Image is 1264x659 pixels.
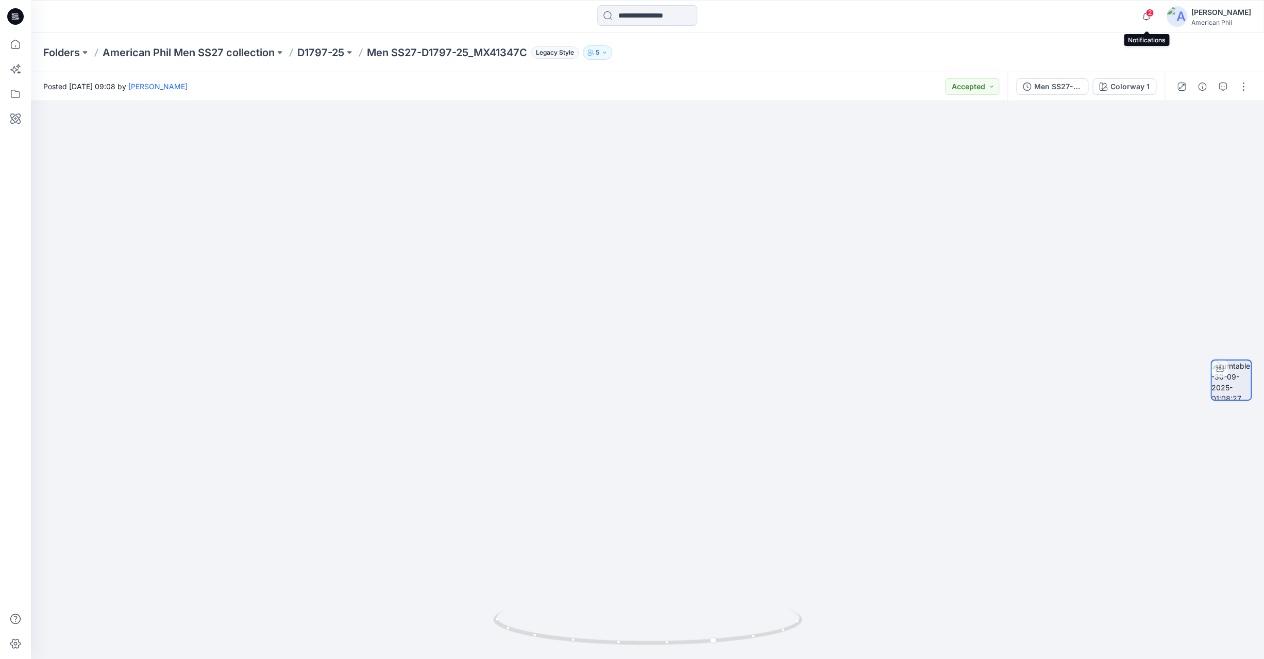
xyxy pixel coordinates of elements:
[1211,360,1251,400] img: turntable-30-09-2025-01:08:27
[1167,6,1187,27] img: avatar
[583,45,612,60] button: 5
[531,46,579,59] span: Legacy Style
[43,81,188,92] span: Posted [DATE] 09:08 by
[43,45,80,60] a: Folders
[367,45,527,60] p: Men SS27-D1797-25_MX41347C
[527,45,579,60] button: Legacy Style
[1092,78,1156,95] button: Colorway 1
[128,82,188,91] a: [PERSON_NAME]
[596,47,599,58] p: 5
[1016,78,1088,95] button: Men SS27-D1797-25_MX41347C
[1034,81,1082,92] div: Men SS27-D1797-25_MX41347C
[1145,9,1154,17] span: 2
[1191,6,1251,19] div: [PERSON_NAME]
[1191,19,1251,26] div: American Phil
[103,45,275,60] a: American Phil Men SS27 collection
[1110,81,1150,92] div: Colorway 1
[297,45,344,60] a: D1797-25
[1194,78,1210,95] button: Details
